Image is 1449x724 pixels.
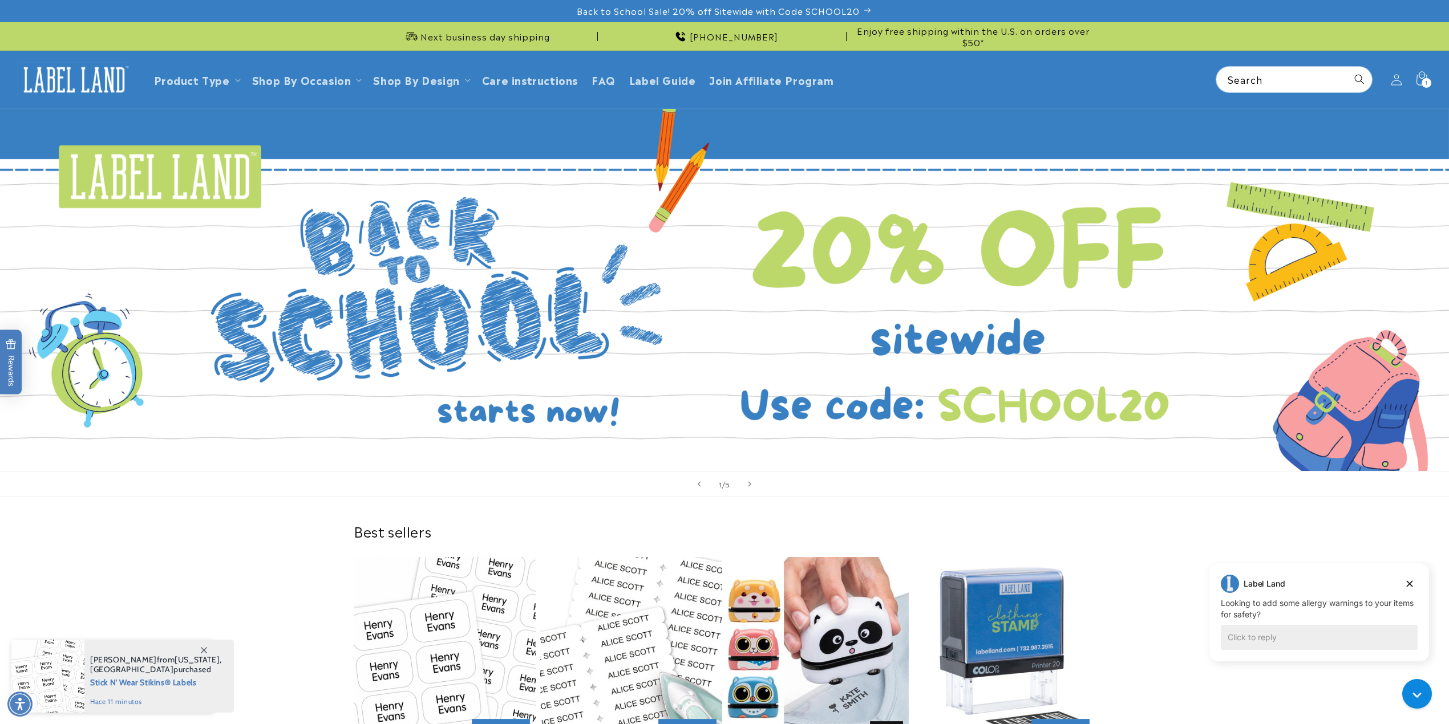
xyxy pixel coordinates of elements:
a: Shop By Design [373,72,459,87]
div: Announcement [354,22,598,50]
span: Stick N' Wear Stikins® Labels [90,674,222,689]
span: [PHONE_NUMBER] [690,31,778,42]
span: FAQ [592,73,616,86]
h2: Best sellers [354,522,1095,540]
span: 1 [719,478,722,490]
span: from , purchased [90,655,222,674]
span: Care instructions [482,73,578,86]
summary: Shop By Design [366,66,475,93]
span: Next business day shipping [420,31,550,42]
button: Previous slide [687,471,712,497]
div: Accessibility Menu [7,692,33,717]
a: Care instructions [475,66,585,93]
span: Label Guide [629,73,696,86]
summary: Shop By Occasion [245,66,367,93]
span: [GEOGRAPHIC_DATA] [90,664,173,674]
div: Announcement [602,22,847,50]
iframe: Gorgias live chat campaigns [1201,562,1438,678]
span: Rewards [6,339,17,387]
a: Product Type [154,72,230,87]
span: Shop By Occasion [252,73,351,86]
a: Label Guide [622,66,703,93]
span: [US_STATE] [175,654,220,665]
span: [PERSON_NAME] [90,654,157,665]
span: Join Affiliate Program [709,73,833,86]
span: 5 [725,478,730,490]
summary: Product Type [147,66,245,93]
img: Label Land [17,62,131,97]
a: FAQ [585,66,622,93]
iframe: Gorgias live chat messenger [1397,675,1438,713]
a: Join Affiliate Program [702,66,840,93]
span: / [722,478,726,490]
span: Back to School Sale! 20% off Sitewide with Code SCHOOL20 [577,5,860,17]
div: Announcement [851,22,1095,50]
span: 1 [1425,78,1428,88]
button: Search [1347,67,1372,92]
button: Next slide [737,471,762,497]
span: hace 11 minutos [90,697,222,707]
a: Label Land [13,58,136,101]
span: Enjoy free shipping within the U.S. on orders over $50* [851,25,1095,47]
